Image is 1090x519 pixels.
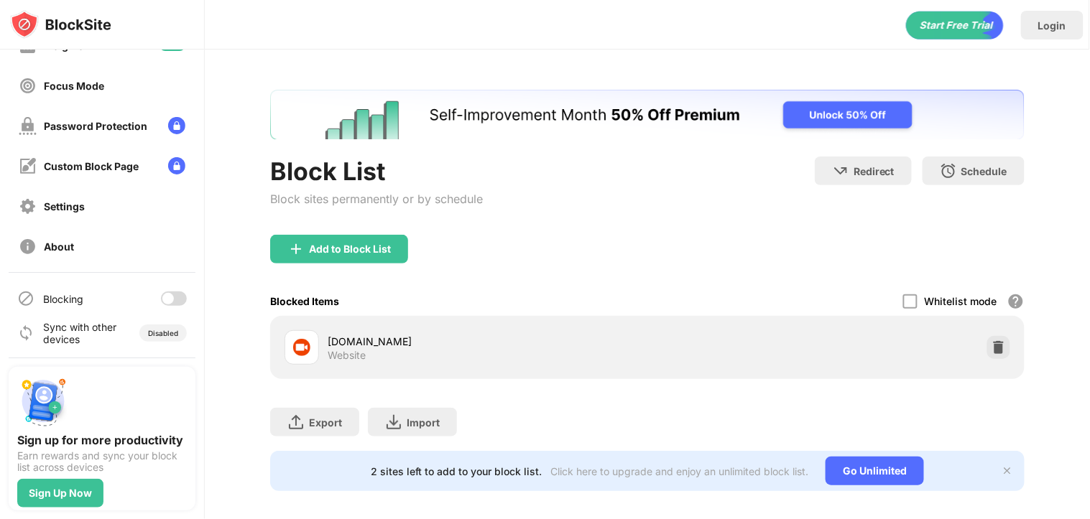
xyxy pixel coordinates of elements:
[1002,465,1013,477] img: x-button.svg
[19,197,37,215] img: settings-off.svg
[168,157,185,174] img: lock-menu.svg
[270,295,339,307] div: Blocked Items
[309,243,391,255] div: Add to Block List
[293,339,310,356] img: favicons
[270,90,1025,139] iframe: Banner
[826,457,924,485] div: Go Unlimited
[19,157,37,175] img: customize-block-page-off.svg
[44,80,104,92] div: Focus Mode
[17,375,69,427] img: push-signup.svg
[19,77,37,95] img: focus-off.svg
[906,11,1004,39] div: animation
[19,238,37,256] img: about-off.svg
[371,465,542,477] div: 2 sites left to add to your block list.
[270,192,483,206] div: Block sites permanently or by schedule
[309,416,342,429] div: Export
[44,240,74,253] div: About
[328,349,366,362] div: Website
[550,465,808,477] div: Click here to upgrade and enjoy an unlimited block list.
[925,295,997,307] div: Whitelist mode
[44,39,84,52] div: Insights
[43,293,83,305] div: Blocking
[29,487,92,499] div: Sign Up Now
[17,324,34,342] img: sync-icon.svg
[10,10,111,39] img: logo-blocksite.svg
[407,416,440,429] div: Import
[17,450,187,473] div: Earn rewards and sync your block list across devices
[44,160,139,172] div: Custom Block Page
[328,334,647,349] div: [DOMAIN_NAME]
[43,321,117,345] div: Sync with other devices
[1038,19,1066,32] div: Login
[44,200,85,212] div: Settings
[168,117,185,134] img: lock-menu.svg
[854,165,895,177] div: Redirect
[44,120,147,132] div: Password Protection
[148,329,178,337] div: Disabled
[17,290,34,307] img: blocking-icon.svg
[19,117,37,135] img: password-protection-off.svg
[961,165,1007,177] div: Schedule
[17,433,187,447] div: Sign up for more productivity
[270,156,483,186] div: Block List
